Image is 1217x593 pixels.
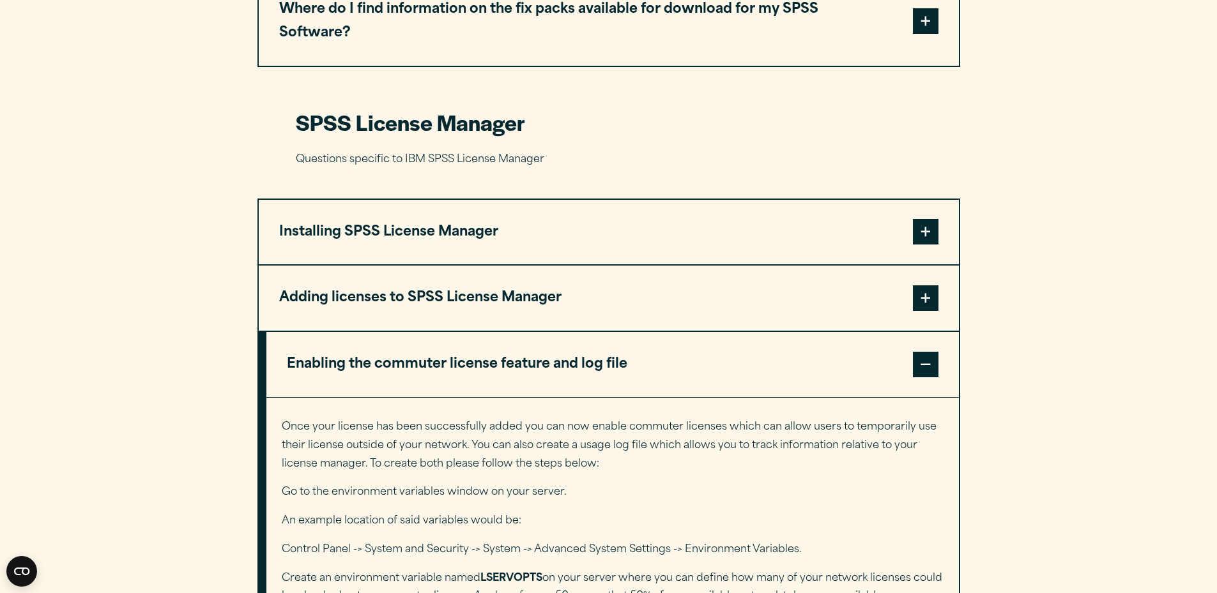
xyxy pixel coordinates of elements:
[266,332,959,397] button: Enabling the commuter license feature and log file
[282,541,942,559] p: Control Panel -> System and Security -> System -> Advanced System Settings -> Environment Variables.
[296,108,922,137] h2: SPSS License Manager
[282,483,942,502] p: Go to the environment variables window on your server.
[259,200,959,265] button: Installing SPSS License Manager
[282,418,942,473] p: Once your license has been successfully added you can now enable commuter licenses which can allo...
[480,573,542,583] strong: LSERVOPTS
[259,266,959,331] button: Adding licenses to SPSS License Manager
[6,556,37,587] button: Open CMP widget
[296,151,922,169] p: Questions specific to IBM SPSS License Manager
[282,512,942,530] p: An example location of said variables would be:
